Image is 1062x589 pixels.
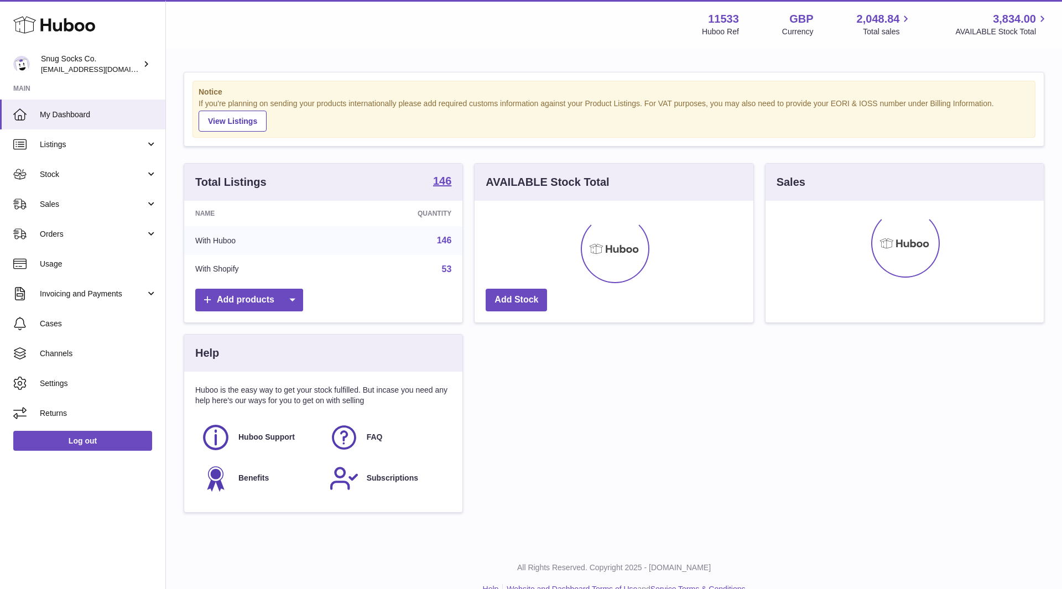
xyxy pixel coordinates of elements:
span: Huboo Support [238,432,295,442]
span: AVAILABLE Stock Total [955,27,1049,37]
a: 2,048.84 Total sales [857,12,913,37]
div: If you're planning on sending your products internationally please add required customs informati... [199,98,1029,132]
span: Orders [40,229,145,239]
span: Total sales [863,27,912,37]
a: View Listings [199,111,267,132]
span: My Dashboard [40,110,157,120]
span: FAQ [367,432,383,442]
a: Add products [195,289,303,311]
span: Settings [40,378,157,389]
span: Channels [40,348,157,359]
h3: Total Listings [195,175,267,190]
span: Subscriptions [367,473,418,483]
a: 146 [437,236,452,245]
div: Snug Socks Co. [41,54,140,75]
a: Add Stock [486,289,547,311]
span: Benefits [238,473,269,483]
span: Sales [40,199,145,210]
span: [EMAIL_ADDRESS][DOMAIN_NAME] [41,65,163,74]
strong: GBP [789,12,813,27]
a: Huboo Support [201,423,318,452]
a: 146 [433,175,451,189]
a: Benefits [201,463,318,493]
img: info@snugsocks.co.uk [13,56,30,72]
span: 3,834.00 [993,12,1036,27]
a: FAQ [329,423,446,452]
a: 53 [442,264,452,274]
a: 3,834.00 AVAILABLE Stock Total [955,12,1049,37]
strong: 146 [433,175,451,186]
p: Huboo is the easy way to get your stock fulfilled. But incase you need any help here's our ways f... [195,385,451,406]
th: Quantity [334,201,462,226]
td: With Huboo [184,226,334,255]
span: Returns [40,408,157,419]
td: With Shopify [184,255,334,284]
span: Cases [40,319,157,329]
h3: AVAILABLE Stock Total [486,175,609,190]
a: Log out [13,431,152,451]
strong: 11533 [708,12,739,27]
div: Currency [782,27,814,37]
p: All Rights Reserved. Copyright 2025 - [DOMAIN_NAME] [175,562,1053,573]
th: Name [184,201,334,226]
strong: Notice [199,87,1029,97]
span: Stock [40,169,145,180]
span: Invoicing and Payments [40,289,145,299]
h3: Sales [777,175,805,190]
span: Listings [40,139,145,150]
span: 2,048.84 [857,12,900,27]
a: Subscriptions [329,463,446,493]
h3: Help [195,346,219,361]
span: Usage [40,259,157,269]
div: Huboo Ref [702,27,739,37]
